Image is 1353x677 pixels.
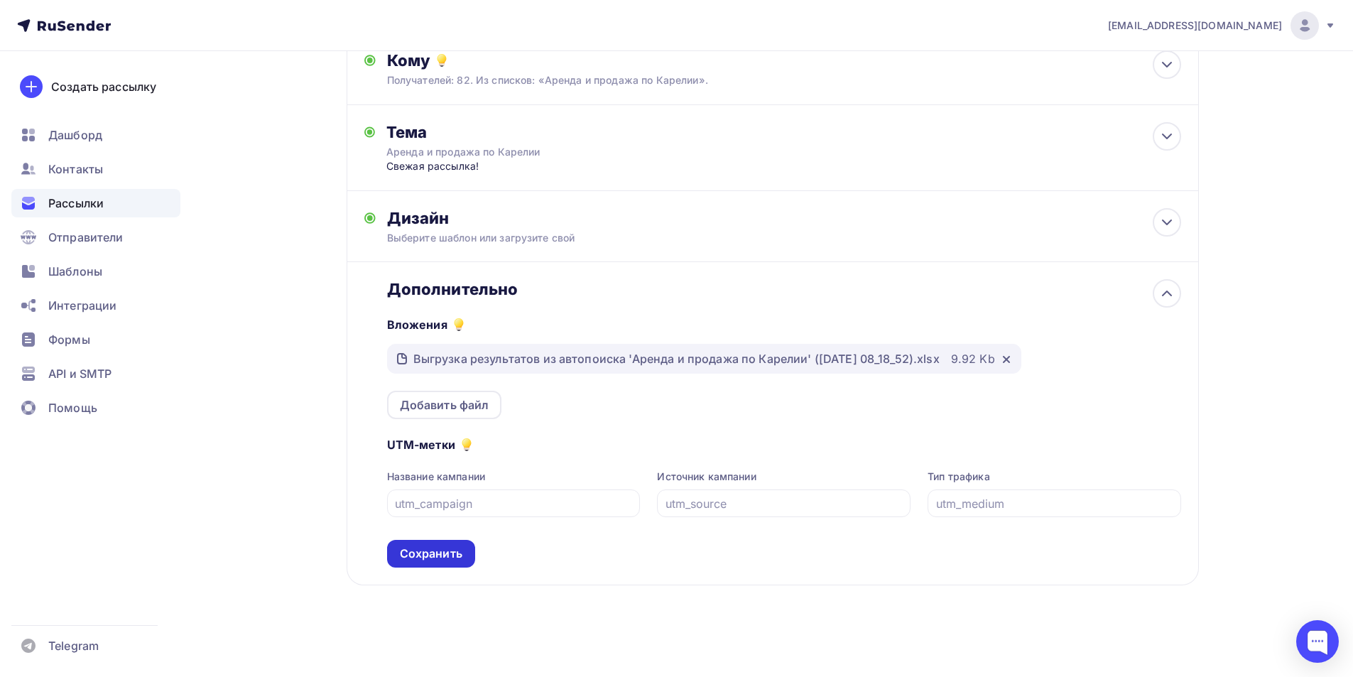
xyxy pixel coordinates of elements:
div: Получателей: 82. Из списков: «Аренда и продажа по Карелии». [387,73,1102,87]
h5: Вложения [387,316,447,333]
div: Создать рассылку [51,78,156,95]
div: Тип трафика [928,470,1181,484]
input: utm_medium [936,495,1173,512]
input: utm_campaign [395,495,632,512]
a: Контакты [11,155,180,183]
span: [EMAIL_ADDRESS][DOMAIN_NAME] [1108,18,1282,33]
a: Рассылки [11,189,180,217]
div: Аренда и продажа по Карелии [386,145,639,159]
span: Шаблоны [48,263,102,280]
input: utm_source [665,495,903,512]
span: Рассылки [48,195,104,212]
div: Выберите шаблон или загрузите свой [387,231,1102,245]
span: Контакты [48,161,103,178]
a: Формы [11,325,180,354]
span: Telegram [48,637,99,654]
div: Добавить файл [400,396,489,413]
div: Сохранить [400,546,462,562]
div: Дополнительно [387,279,1181,299]
div: Источник кампании [657,470,911,484]
span: Помощь [48,399,97,416]
div: Кому [387,50,1181,70]
div: 9.92 Kb [951,350,995,367]
div: Выгрузка результатов из автопоиска 'Аренда и продажа по Карелии' ([DATE] 08_18_52).xlsx [413,350,940,367]
a: Шаблоны [11,257,180,286]
span: API и SMTP [48,365,112,382]
a: Отправители [11,223,180,251]
span: Формы [48,331,90,348]
a: [EMAIL_ADDRESS][DOMAIN_NAME] [1108,11,1336,40]
div: Название кампании [387,470,641,484]
span: Интеграции [48,297,116,314]
span: Отправители [48,229,124,246]
div: Дизайн [387,208,1181,228]
span: Дашборд [48,126,102,143]
a: Дашборд [11,121,180,149]
div: Тема [386,122,667,142]
h5: UTM-метки [387,436,455,453]
div: Свежая рассылка! [386,159,667,173]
